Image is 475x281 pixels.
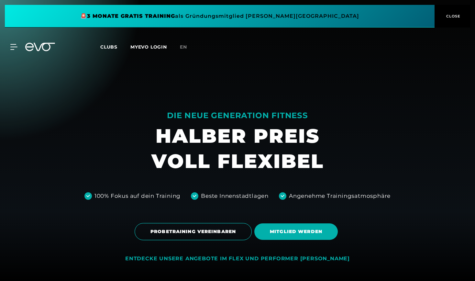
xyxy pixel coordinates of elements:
[100,44,130,50] a: Clubs
[270,228,322,235] span: MITGLIED WERDEN
[254,219,340,245] a: MITGLIED WERDEN
[125,255,350,262] div: ENTDECKE UNSERE ANGEBOTE IM FLEX UND PERFORMER [PERSON_NAME]
[135,218,254,245] a: PROBETRAINING VEREINBAREN
[201,192,269,200] div: Beste Innenstadtlagen
[289,192,391,200] div: Angenehme Trainingsatmosphäre
[435,5,470,28] button: CLOSE
[151,110,324,121] div: DIE NEUE GENERATION FITNESS
[150,228,236,235] span: PROBETRAINING VEREINBAREN
[130,44,167,50] a: MYEVO LOGIN
[180,43,195,51] a: en
[180,44,187,50] span: en
[445,13,460,19] span: CLOSE
[151,123,324,174] h1: HALBER PREIS VOLL FLEXIBEL
[100,44,117,50] span: Clubs
[94,192,181,200] div: 100% Fokus auf dein Training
